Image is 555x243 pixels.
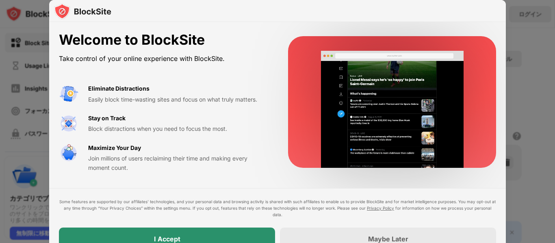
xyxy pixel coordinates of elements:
img: value-avoid-distractions.svg [59,84,78,104]
div: Some features are supported by our affiliates’ technologies, and your personal data and browsing ... [59,198,496,218]
div: Block distractions when you need to focus the most. [88,124,269,133]
img: value-safe-time.svg [59,143,78,163]
div: Eliminate Distractions [88,84,150,93]
div: I Accept [154,235,180,243]
div: Welcome to BlockSite [59,32,269,48]
div: Easily block time-wasting sites and focus on what truly matters. [88,95,269,104]
img: logo-blocksite.svg [54,3,111,20]
a: Privacy Policy [367,206,394,210]
div: Join millions of users reclaiming their time and making every moment count. [88,154,269,172]
img: value-focus.svg [59,114,78,133]
div: Stay on Track [88,114,126,123]
div: Maximize Your Day [88,143,141,152]
div: Take control of your online experience with BlockSite. [59,53,269,65]
div: Maybe Later [368,235,408,243]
